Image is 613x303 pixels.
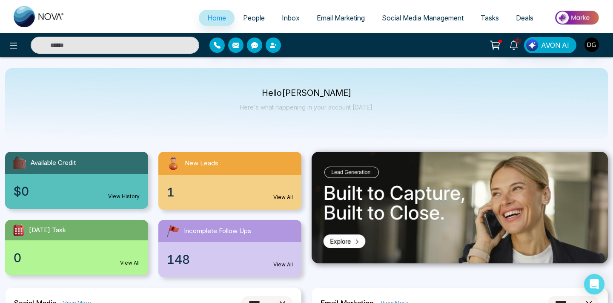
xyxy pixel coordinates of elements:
p: Hello [PERSON_NAME] [240,89,374,97]
a: New Leads1View All [153,152,306,210]
span: Deals [516,14,533,22]
img: todayTask.svg [12,223,26,237]
span: New Leads [185,159,218,168]
span: Inbox [282,14,300,22]
span: 0 [14,249,21,267]
a: Social Media Management [373,10,472,26]
img: Nova CRM Logo [14,6,65,27]
a: Deals [507,10,542,26]
a: Home [199,10,235,26]
span: Social Media Management [382,14,464,22]
span: [DATE] Task [29,225,66,235]
button: AVON AI [524,37,576,53]
img: Market-place.gif [546,8,608,27]
img: Lead Flow [526,39,538,51]
img: followUps.svg [165,223,180,239]
span: AVON AI [541,40,569,50]
span: Email Marketing [317,14,365,22]
span: 1 [167,183,175,201]
a: View History [108,193,140,200]
a: Tasks [472,10,507,26]
a: View All [273,261,293,268]
span: 148 [167,251,190,268]
span: $0 [14,182,29,200]
img: User Avatar [584,38,599,52]
span: People [243,14,265,22]
img: newLeads.svg [165,155,181,171]
div: Open Intercom Messenger [584,274,604,294]
a: Email Marketing [308,10,373,26]
span: Incomplete Follow Ups [184,226,251,236]
img: . [312,152,608,263]
a: View All [120,259,140,267]
span: Tasks [481,14,499,22]
a: View All [273,193,293,201]
img: availableCredit.svg [12,155,27,170]
a: Inbox [273,10,308,26]
span: Home [207,14,226,22]
a: People [235,10,273,26]
p: Here's what happening in your account [DATE]. [240,104,374,111]
span: Available Credit [31,158,76,168]
a: 1 [504,37,524,52]
span: 1 [514,37,521,45]
a: Incomplete Follow Ups148View All [153,220,306,277]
